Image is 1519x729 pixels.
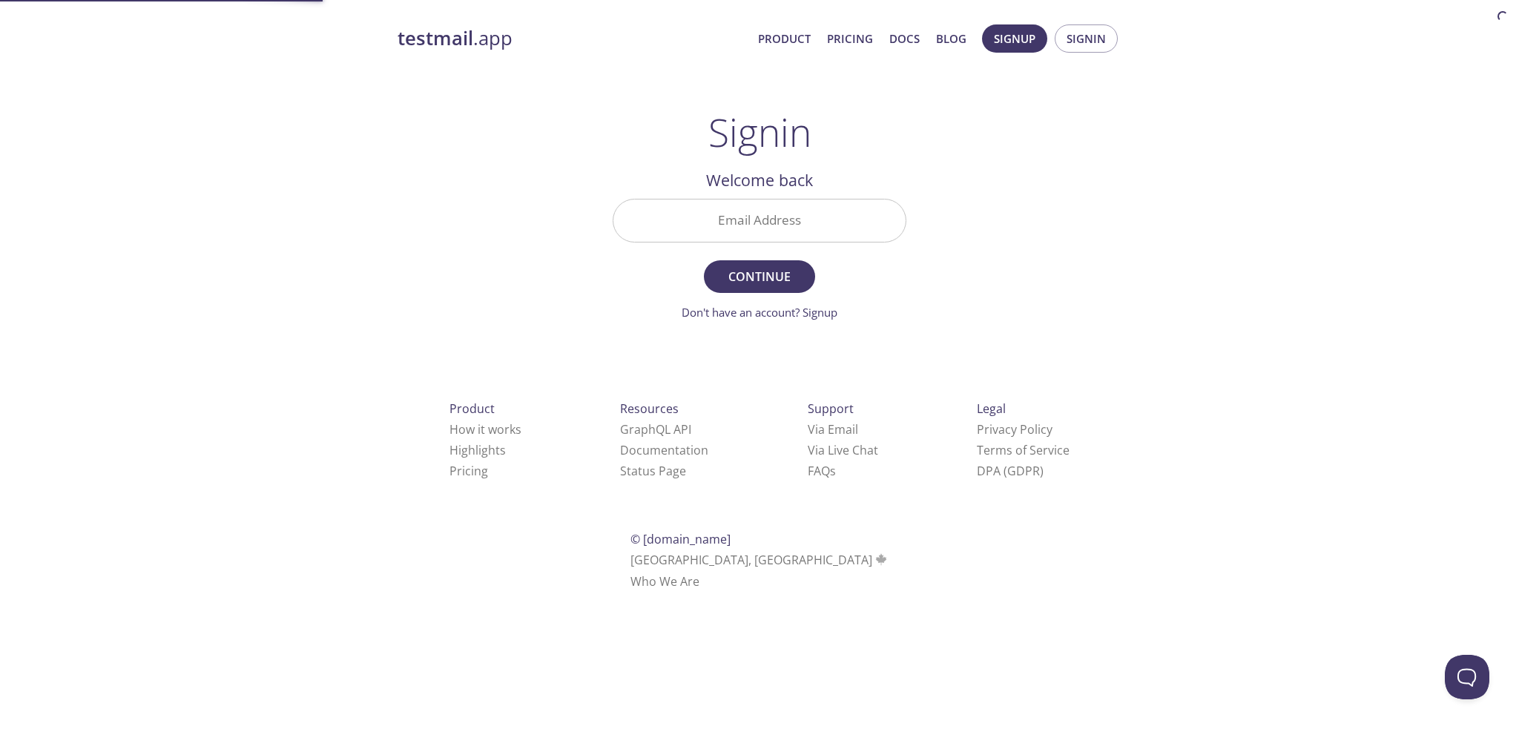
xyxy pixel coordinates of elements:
[613,168,906,193] h2: Welcome back
[449,421,521,438] a: How it works
[827,29,873,48] a: Pricing
[620,463,686,479] a: Status Page
[889,29,920,48] a: Docs
[808,400,854,417] span: Support
[977,400,1006,417] span: Legal
[398,25,473,51] strong: testmail
[398,26,746,51] a: testmail.app
[808,463,836,479] a: FAQ
[449,442,506,458] a: Highlights
[620,421,691,438] a: GraphQL API
[620,400,679,417] span: Resources
[708,110,811,154] h1: Signin
[449,400,495,417] span: Product
[704,260,815,293] button: Continue
[449,463,488,479] a: Pricing
[977,442,1070,458] a: Terms of Service
[630,552,889,568] span: [GEOGRAPHIC_DATA], [GEOGRAPHIC_DATA]
[758,29,811,48] a: Product
[977,421,1052,438] a: Privacy Policy
[982,24,1047,53] button: Signup
[1445,655,1489,699] iframe: Help Scout Beacon - Open
[808,442,878,458] a: Via Live Chat
[1067,29,1106,48] span: Signin
[682,305,837,320] a: Don't have an account? Signup
[977,463,1044,479] a: DPA (GDPR)
[720,266,799,287] span: Continue
[1055,24,1118,53] button: Signin
[620,442,708,458] a: Documentation
[830,463,836,479] span: s
[630,573,699,590] a: Who We Are
[630,531,731,547] span: © [DOMAIN_NAME]
[808,421,858,438] a: Via Email
[994,29,1035,48] span: Signup
[936,29,966,48] a: Blog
